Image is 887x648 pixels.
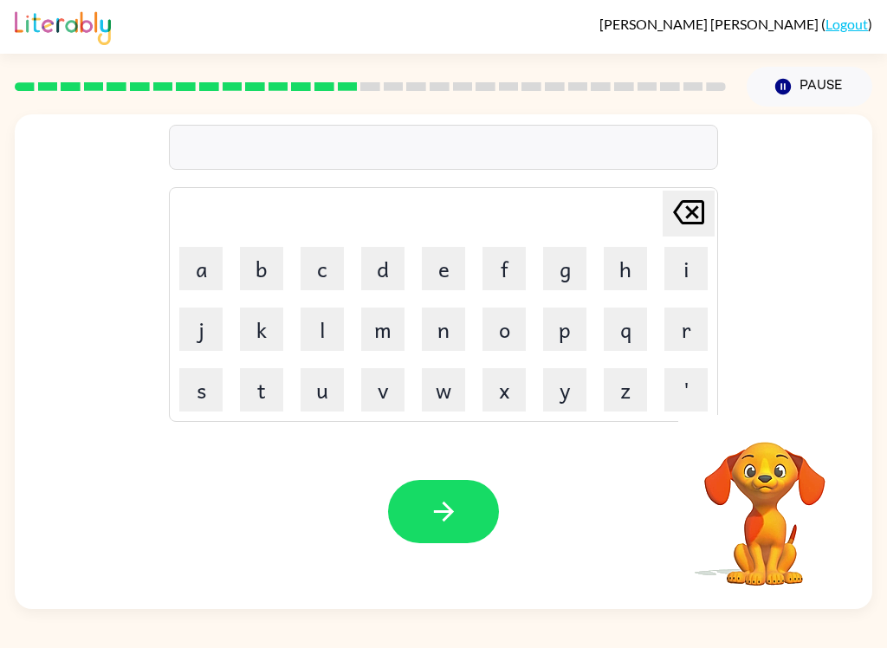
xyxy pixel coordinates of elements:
[543,308,586,351] button: p
[240,368,283,411] button: t
[361,247,405,290] button: d
[15,7,111,45] img: Literably
[482,308,526,351] button: o
[604,247,647,290] button: h
[361,308,405,351] button: m
[664,368,708,411] button: '
[543,247,586,290] button: g
[179,368,223,411] button: s
[179,247,223,290] button: a
[599,16,872,32] div: ( )
[361,368,405,411] button: v
[664,308,708,351] button: r
[747,67,872,107] button: Pause
[664,247,708,290] button: i
[301,247,344,290] button: c
[422,368,465,411] button: w
[825,16,868,32] a: Logout
[678,415,851,588] video: Your browser must support playing .mp4 files to use Literably. Please try using another browser.
[179,308,223,351] button: j
[422,247,465,290] button: e
[301,368,344,411] button: u
[599,16,821,32] span: [PERSON_NAME] [PERSON_NAME]
[240,247,283,290] button: b
[543,368,586,411] button: y
[482,247,526,290] button: f
[604,308,647,351] button: q
[482,368,526,411] button: x
[240,308,283,351] button: k
[604,368,647,411] button: z
[301,308,344,351] button: l
[422,308,465,351] button: n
